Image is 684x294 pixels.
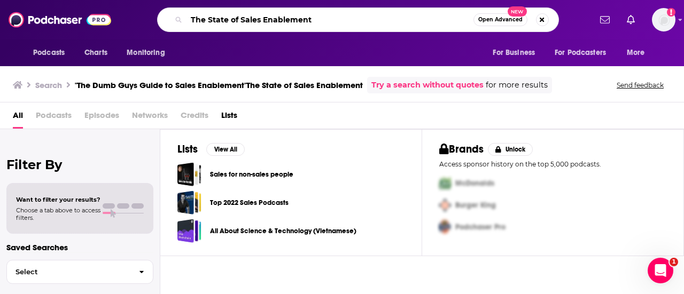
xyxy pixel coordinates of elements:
button: Open AdvancedNew [473,13,527,26]
a: Sales for non-sales people [210,169,293,180]
span: for more results [486,79,548,91]
iframe: Intercom live chat [648,258,673,283]
span: 1 [670,258,678,266]
h2: Lists [177,142,198,156]
img: Second Pro Logo [435,194,455,216]
button: open menu [119,43,178,63]
svg: Add a profile image [667,8,675,17]
button: View All [206,143,245,156]
a: ListsView All [177,142,245,156]
button: open menu [548,43,621,63]
input: Search podcasts, credits, & more... [186,11,473,28]
span: Networks [132,107,168,129]
img: First Pro Logo [435,172,455,194]
span: Logged in as crenshawcomms [652,8,675,31]
img: Podchaser - Follow, Share and Rate Podcasts [9,10,111,30]
a: All About Science & Technology (Vietnamese) [210,225,356,237]
span: Want to filter your results? [16,196,100,203]
a: Lists [221,107,237,129]
span: Burger King [455,201,496,210]
img: Third Pro Logo [435,216,455,238]
a: Charts [77,43,114,63]
span: More [627,45,645,60]
h3: "The Dumb Guys Guide to Sales Enablement"The State of Sales Enablement [75,80,363,90]
span: Credits [181,107,208,129]
button: open menu [26,43,79,63]
div: Search podcasts, credits, & more... [157,7,559,32]
button: open menu [485,43,548,63]
a: All About Science & Technology (Vietnamese) [177,219,201,243]
h2: Brands [439,142,484,156]
span: Charts [84,45,107,60]
span: Podcasts [36,107,72,129]
button: Send feedback [613,81,667,90]
span: Podchaser Pro [455,223,506,232]
span: Select [7,268,130,275]
span: McDonalds [455,179,494,188]
span: New [508,6,527,17]
a: Try a search without quotes [371,79,484,91]
a: Sales for non-sales people [177,162,201,186]
a: All [13,107,23,129]
a: Show notifications dropdown [623,11,639,29]
a: Show notifications dropdown [596,11,614,29]
a: Top 2022 Sales Podcasts [177,190,201,214]
button: open menu [619,43,658,63]
button: Unlock [488,143,533,156]
h2: Filter By [6,157,153,172]
span: For Business [493,45,535,60]
button: Show profile menu [652,8,675,31]
p: Saved Searches [6,242,153,252]
span: Open Advanced [478,17,523,22]
span: Monitoring [127,45,165,60]
span: For Podcasters [555,45,606,60]
span: Choose a tab above to access filters. [16,206,100,221]
a: Top 2022 Sales Podcasts [210,197,289,209]
button: Select [6,260,153,284]
span: Podcasts [33,45,65,60]
span: Episodes [84,107,119,129]
p: Access sponsor history on the top 5,000 podcasts. [439,160,666,168]
h3: Search [35,80,62,90]
img: User Profile [652,8,675,31]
